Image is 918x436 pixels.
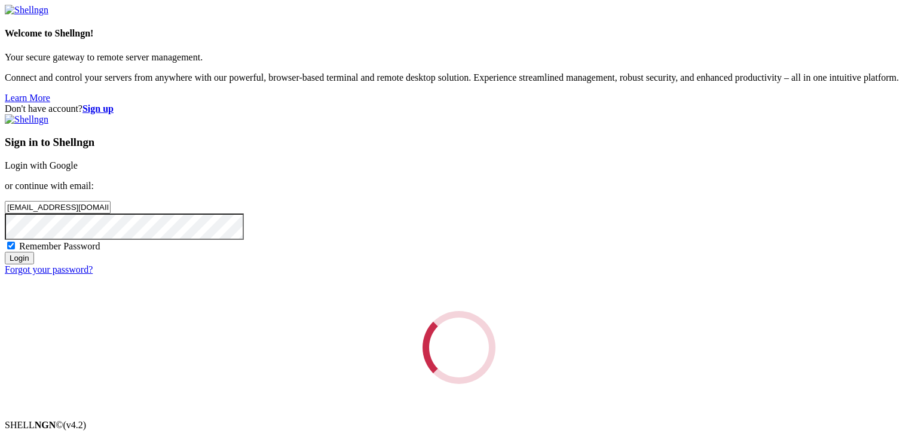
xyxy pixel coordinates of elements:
[63,420,87,430] span: 4.2.0
[5,72,913,83] p: Connect and control your servers from anywhere with our powerful, browser-based terminal and remo...
[5,52,913,63] p: Your secure gateway to remote server management.
[5,114,48,125] img: Shellngn
[5,136,913,149] h3: Sign in to Shellngn
[5,103,913,114] div: Don't have account?
[5,5,48,16] img: Shellngn
[5,201,111,214] input: Email address
[5,28,913,39] h4: Welcome to Shellngn!
[5,160,78,170] a: Login with Google
[82,103,114,114] a: Sign up
[419,307,498,387] div: Loading...
[5,93,50,103] a: Learn More
[7,242,15,249] input: Remember Password
[35,420,56,430] b: NGN
[5,264,93,275] a: Forgot your password?
[5,420,86,430] span: SHELL ©
[5,252,34,264] input: Login
[19,241,100,251] span: Remember Password
[5,181,913,191] p: or continue with email:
